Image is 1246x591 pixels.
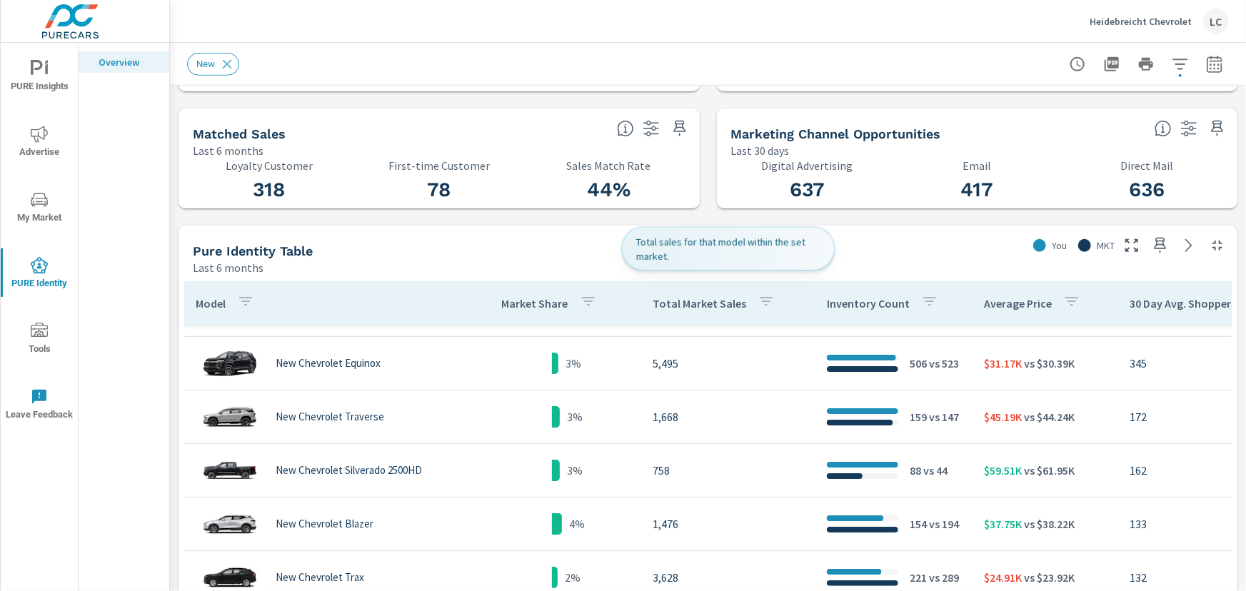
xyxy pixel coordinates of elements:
[193,142,263,159] p: Last 6 months
[731,126,941,141] h5: Marketing Channel Opportunities
[5,257,74,292] span: PURE Identity
[5,126,74,161] span: Advertise
[984,515,1022,532] p: $37.75K
[653,569,804,586] p: 3,628
[201,395,258,438] img: glamour
[1149,234,1172,257] span: Save this to your personalized report
[653,355,804,372] p: 5,495
[921,462,948,479] p: vs 44
[187,53,239,76] div: New
[927,515,959,532] p: vs 194
[617,120,634,137] span: Loyalty: Matches that have purchased from the dealership before and purchased within the timefram...
[5,323,74,358] span: Tools
[567,408,583,425] p: 3%
[1200,50,1229,79] button: Select Date Range
[1022,355,1075,372] p: vs $30.39K
[276,410,384,423] p: New Chevrolet Traverse
[827,296,910,310] p: Inventory Count
[1120,234,1143,257] button: Make Fullscreen
[363,159,516,172] p: First-time Customer
[1022,569,1075,586] p: vs $23.92K
[276,357,381,370] p: New Chevrolet Equinox
[1022,515,1075,532] p: vs $38.22K
[1166,50,1195,79] button: Apply Filters
[1132,50,1160,79] button: Print Report
[653,408,804,425] p: 1,668
[984,569,1022,586] p: $24.91K
[1203,9,1229,34] div: LC
[1130,296,1236,310] p: 30 Day Avg. Shoppers
[567,462,583,479] p: 3%
[276,517,373,530] p: New Chevrolet Blazer
[201,502,258,545] img: glamour
[1,43,78,437] div: nav menu
[1155,120,1172,137] span: Matched shoppers that can be exported to each channel type. This is targetable traffic.
[1070,159,1223,172] p: Direct Mail
[910,462,921,479] p: 88
[927,408,959,425] p: vs 147
[984,296,1052,310] p: Average Price
[1097,238,1115,253] p: MKT
[502,296,568,310] p: Market Share
[569,515,585,532] p: 4%
[1097,50,1126,79] button: "Export Report to PDF"
[79,51,169,73] div: Overview
[533,159,685,172] p: Sales Match Rate
[193,178,346,202] h3: 318
[1177,234,1200,257] a: See more details in report
[1206,234,1229,257] button: Minimize Widget
[1022,408,1075,425] p: vs $44.24K
[653,296,746,310] p: Total Market Sales
[5,60,74,95] span: PURE Insights
[910,408,927,425] p: 159
[201,342,258,385] img: glamour
[984,355,1022,372] p: $31.17K
[900,178,1053,202] h3: 417
[910,355,927,372] p: 506
[565,569,581,586] p: 2%
[99,55,158,69] p: Overview
[363,178,516,202] h3: 78
[5,191,74,226] span: My Market
[1022,462,1075,479] p: vs $61.95K
[566,355,581,372] p: 3%
[188,59,223,69] span: New
[193,159,346,172] p: Loyalty Customer
[900,159,1053,172] p: Email
[276,464,422,477] p: New Chevrolet Silverado 2500HD
[196,296,226,310] p: Model
[201,449,258,492] img: glamour
[910,515,927,532] p: 154
[276,571,364,584] p: New Chevrolet Trax
[5,388,74,423] span: Leave Feedback
[1090,15,1192,28] p: Heidebreicht Chevrolet
[731,178,884,202] h3: 637
[668,117,691,140] span: Save this to your personalized report
[1206,117,1229,140] span: Save this to your personalized report
[1052,238,1067,253] p: You
[1070,178,1223,202] h3: 636
[927,355,959,372] p: vs 523
[984,408,1022,425] p: $45.19K
[984,462,1022,479] p: $59.51K
[533,178,685,202] h3: 44%
[731,159,884,172] p: Digital Advertising
[927,569,959,586] p: vs 289
[731,142,790,159] p: Last 30 days
[193,126,286,141] h5: Matched Sales
[193,243,313,258] h5: Pure Identity Table
[653,462,804,479] p: 758
[910,569,927,586] p: 221
[193,259,263,276] p: Last 6 months
[653,515,804,532] p: 1,476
